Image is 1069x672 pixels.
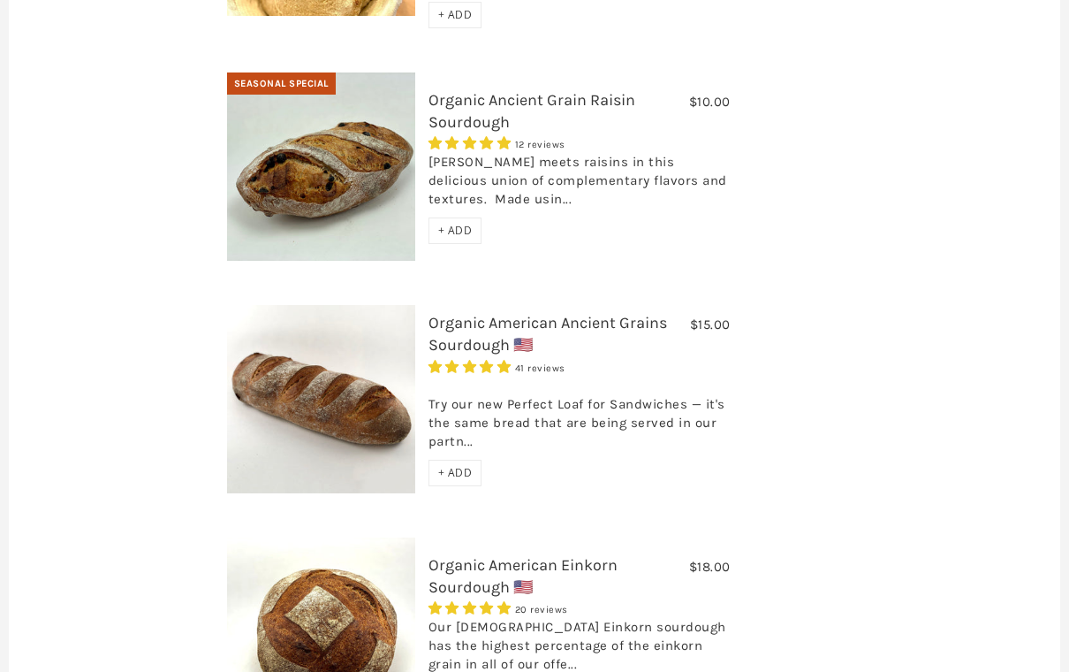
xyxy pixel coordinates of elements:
[689,559,731,575] span: $18.00
[428,218,482,244] div: + ADD
[438,7,473,22] span: + ADD
[515,363,565,374] span: 41 reviews
[438,465,473,480] span: + ADD
[227,73,415,261] img: Organic Ancient Grain Raisin Sourdough
[227,305,415,493] img: Organic American Ancient Grains Sourdough 🇺🇸
[428,359,515,375] span: 4.93 stars
[428,153,731,218] div: [PERSON_NAME] meets raisins in this delicious union of complementary flavors and textures. Made u...
[428,555,618,597] a: Organic American Einkorn Sourdough 🇺🇸
[689,94,731,110] span: $10.00
[428,135,515,151] span: 5.00 stars
[428,377,731,460] div: Try our new Perfect Loaf for Sandwiches — it's the same bread that are being served in our partn...
[690,317,731,332] span: $15.00
[515,604,568,615] span: 20 reviews
[515,139,565,150] span: 12 reviews
[428,2,482,28] div: + ADD
[428,313,667,355] a: Organic American Ancient Grains Sourdough 🇺🇸
[438,223,473,238] span: + ADD
[227,73,336,95] div: Seasonal Special
[428,460,482,486] div: + ADD
[428,90,635,132] a: Organic Ancient Grain Raisin Sourdough
[428,600,515,616] span: 4.95 stars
